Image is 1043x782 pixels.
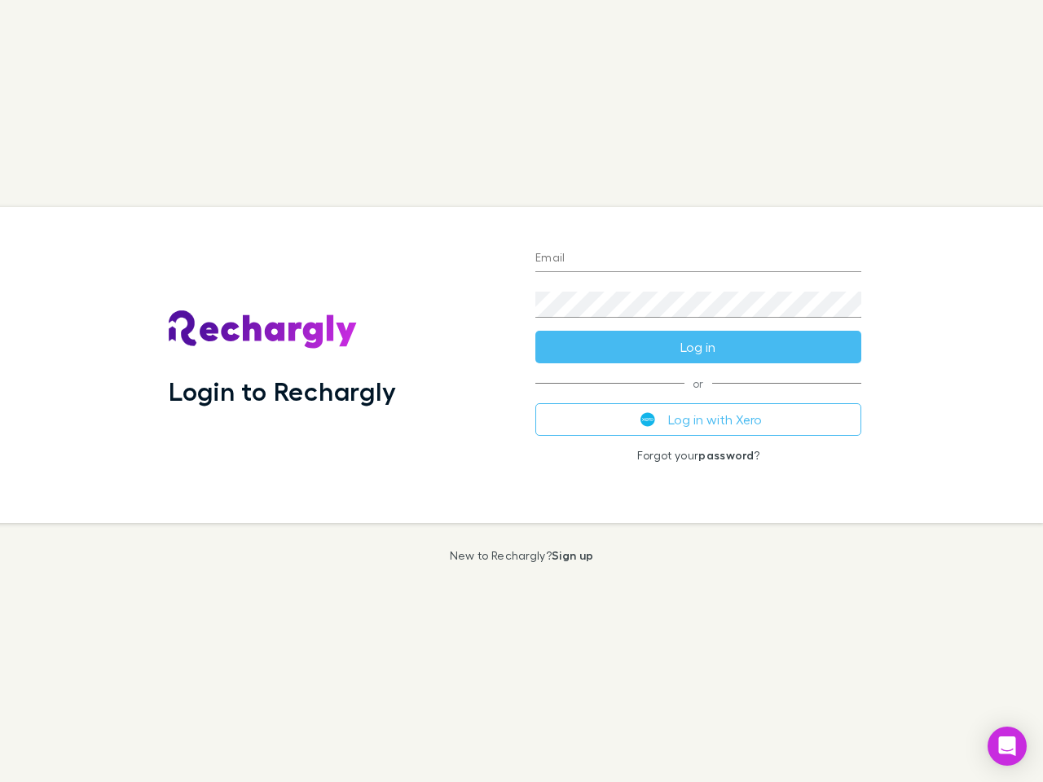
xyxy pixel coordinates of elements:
a: Sign up [552,548,593,562]
img: Rechargly's Logo [169,310,358,349]
p: Forgot your ? [535,449,861,462]
img: Xero's logo [640,412,655,427]
button: Log in with Xero [535,403,861,436]
a: password [698,448,754,462]
p: New to Rechargly? [450,549,594,562]
button: Log in [535,331,861,363]
span: or [535,383,861,384]
div: Open Intercom Messenger [988,727,1027,766]
h1: Login to Rechargly [169,376,396,406]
